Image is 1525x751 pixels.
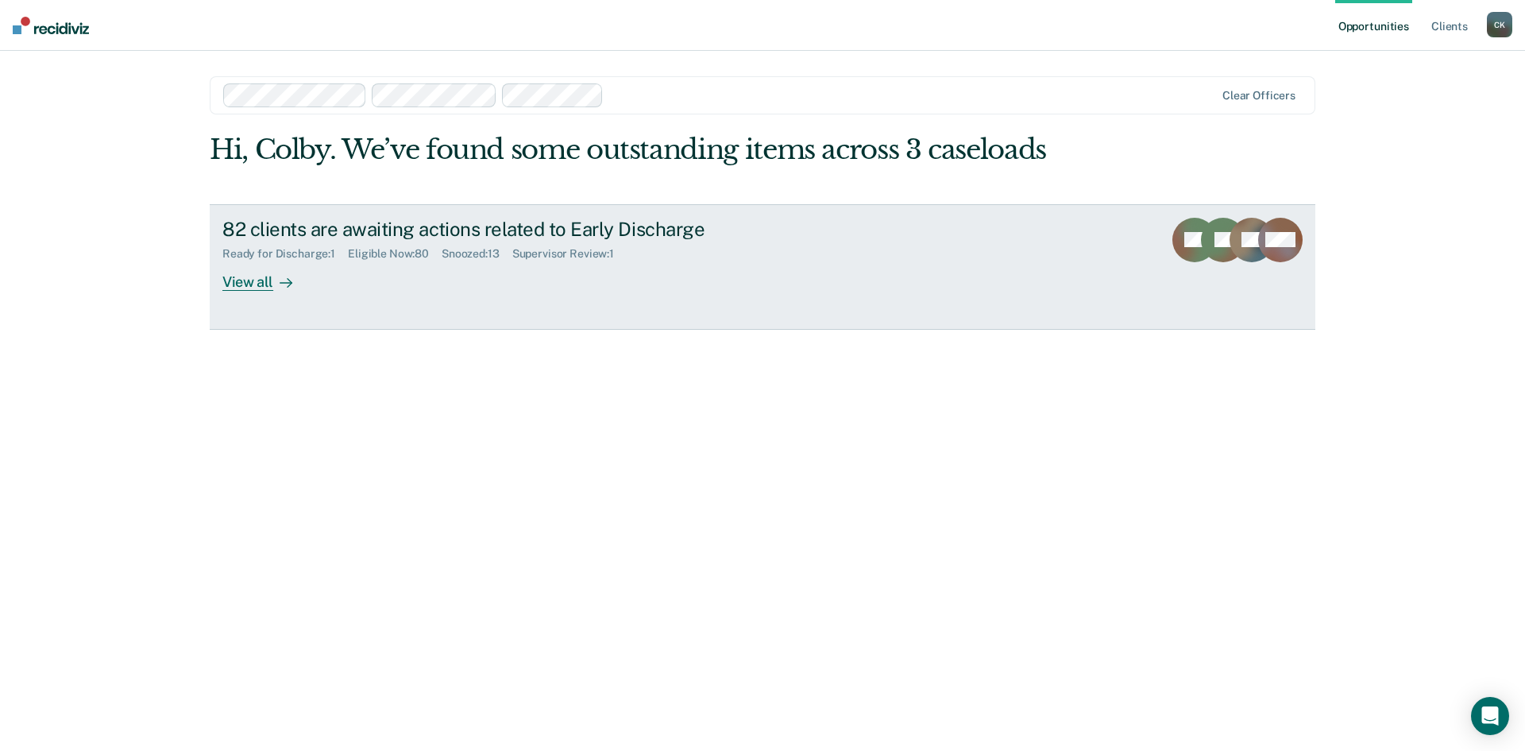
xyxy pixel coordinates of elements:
[1487,12,1512,37] div: C K
[210,204,1315,330] a: 82 clients are awaiting actions related to Early DischargeReady for Discharge:1Eligible Now:80Sno...
[222,218,780,241] div: 82 clients are awaiting actions related to Early Discharge
[1471,697,1509,735] div: Open Intercom Messenger
[210,134,1095,166] div: Hi, Colby. We’ve found some outstanding items across 3 caseloads
[512,247,627,261] div: Supervisor Review : 1
[1487,12,1512,37] button: CK
[222,260,311,291] div: View all
[442,247,512,261] div: Snoozed : 13
[13,17,89,34] img: Recidiviz
[222,247,348,261] div: Ready for Discharge : 1
[1222,89,1295,103] div: Clear officers
[348,247,442,261] div: Eligible Now : 80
